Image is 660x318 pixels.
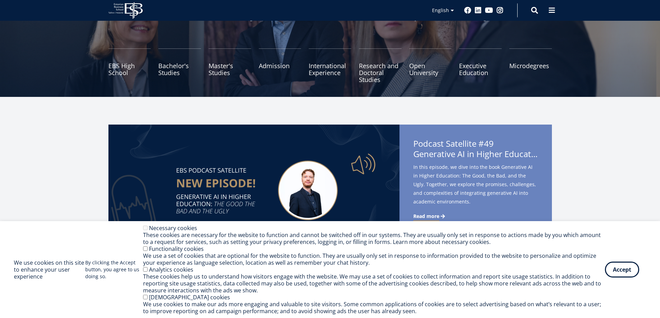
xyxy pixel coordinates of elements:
a: Read more [413,213,446,220]
a: Facebook [464,7,471,14]
label: Necessary cookies [149,224,197,232]
a: Open University [409,48,452,83]
a: International Experience [309,48,351,83]
a: Linkedin [475,7,482,14]
a: Microdegrees [509,48,552,83]
div: We use cookies to make our ads more engaging and valuable to site visitors. Some common applicati... [143,301,605,315]
span: Generative AI in Higher Education: The Good, the Bad, and the Ugly [413,149,538,159]
label: [DEMOGRAPHIC_DATA] cookies [149,293,230,301]
a: Admission [259,48,301,83]
a: Youtube [485,7,493,14]
a: Master's Studies [209,48,251,83]
a: Bachelor's Studies [158,48,201,83]
div: These cookies help us to understand how visitors engage with the website. We may use a set of coo... [143,273,605,294]
span: In this episode, we dive into the book Generative AI in Higher Education: The Good, the Bad, and ... [413,163,538,206]
a: Executive Education [459,48,502,83]
h2: We use cookies on this site to enhance your user experience [14,259,85,280]
p: By clicking the Accept button, you agree to us doing so. [85,259,143,280]
span: Podcast Satellite #49 [413,138,538,161]
div: We use a set of cookies that are optional for the website to function. They are usually only set ... [143,252,605,266]
button: Accept [605,262,639,278]
span: Read more [413,213,439,220]
label: Functionality cookies [149,245,204,253]
div: These cookies are necessary for the website to function and cannot be switched off in our systems... [143,231,605,245]
a: Instagram [496,7,503,14]
a: EBS High School [108,48,151,83]
label: Analytics cookies [149,266,193,273]
img: Satellite #49 [108,125,399,256]
a: Research and Doctoral Studies [359,48,402,83]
